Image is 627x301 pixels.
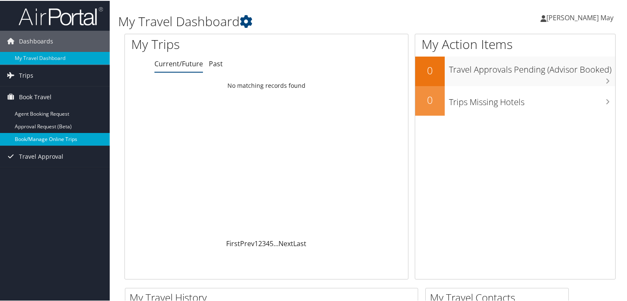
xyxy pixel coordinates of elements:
[266,238,270,247] a: 4
[415,56,615,85] a: 0Travel Approvals Pending (Advisor Booked)
[240,238,254,247] a: Prev
[449,91,615,107] h3: Trips Missing Hotels
[118,12,454,30] h1: My Travel Dashboard
[19,64,33,85] span: Trips
[449,59,615,75] h3: Travel Approvals Pending (Advisor Booked)
[254,238,258,247] a: 1
[19,30,53,51] span: Dashboards
[125,77,408,92] td: No matching records found
[209,58,223,68] a: Past
[19,86,51,107] span: Book Travel
[415,92,445,106] h2: 0
[154,58,203,68] a: Current/Future
[270,238,273,247] a: 5
[541,4,622,30] a: [PERSON_NAME] May
[19,145,63,166] span: Travel Approval
[262,238,266,247] a: 3
[415,62,445,77] h2: 0
[546,12,613,22] span: [PERSON_NAME] May
[226,238,240,247] a: First
[273,238,278,247] span: …
[19,5,103,25] img: airportal-logo.png
[415,85,615,115] a: 0Trips Missing Hotels
[293,238,306,247] a: Last
[278,238,293,247] a: Next
[415,35,615,52] h1: My Action Items
[131,35,284,52] h1: My Trips
[258,238,262,247] a: 2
